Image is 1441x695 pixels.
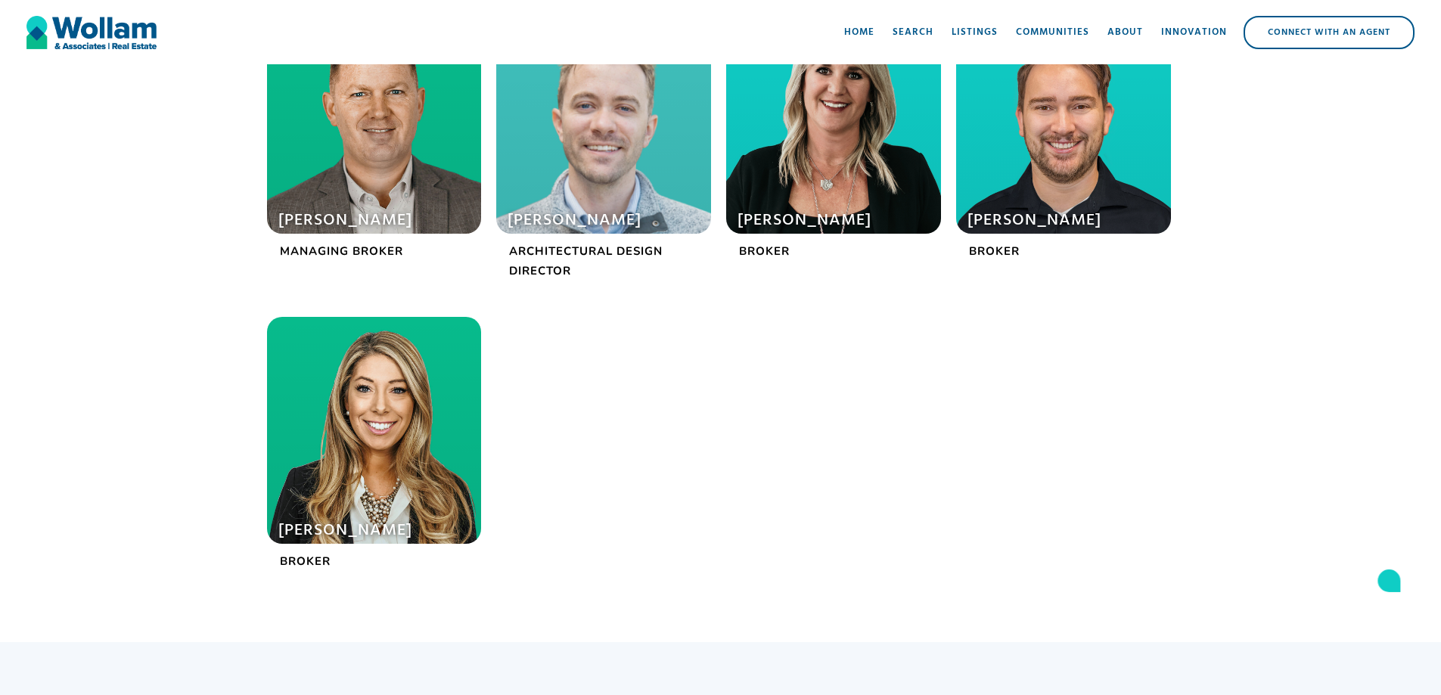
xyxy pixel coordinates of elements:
a: Innovation [1152,10,1236,55]
h1: [PERSON_NAME] [508,210,679,231]
a: Connect with an Agent [1244,16,1415,49]
p: Broker [956,241,1171,261]
a: Communities [1007,10,1098,55]
div: Connect with an Agent [1245,17,1413,48]
h1: [PERSON_NAME] [278,210,450,231]
h1: [PERSON_NAME] [967,210,1139,231]
a: About [1098,10,1152,55]
p: Broker [267,551,482,571]
a: Home [835,10,884,55]
p: Managing Broker [267,241,482,261]
a: home [26,10,157,55]
a: Search [884,10,943,55]
div: Innovation [1161,25,1227,40]
div: Home [844,25,874,40]
div: About [1107,25,1143,40]
h1: [PERSON_NAME] [278,520,450,541]
h1: [PERSON_NAME] [738,210,909,231]
a: Listings [943,10,1007,55]
p: Architectural Design Director [496,241,711,281]
div: Listings [952,25,998,40]
div: Communities [1016,25,1089,40]
div: Search [893,25,933,40]
p: Broker [726,241,941,261]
